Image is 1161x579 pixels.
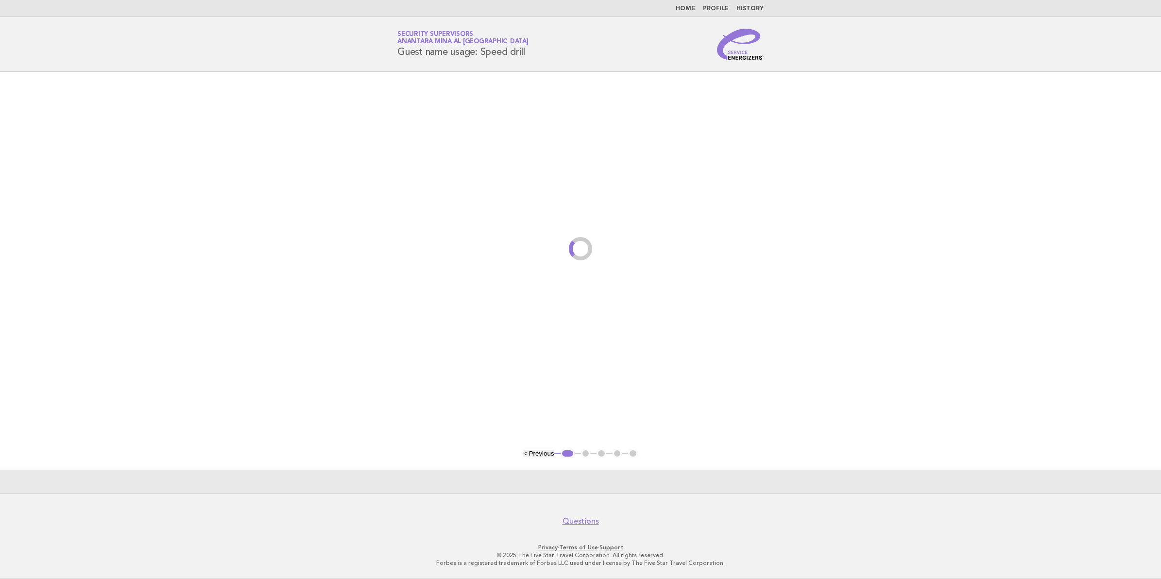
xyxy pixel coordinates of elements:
[283,559,878,567] p: Forbes is a registered trademark of Forbes LLC used under license by The Five Star Travel Corpora...
[703,6,729,12] a: Profile
[736,6,764,12] a: History
[538,544,558,551] a: Privacy
[559,544,598,551] a: Terms of Use
[717,29,764,60] img: Service Energizers
[397,31,529,45] a: Security SupervisorsAnantara Mina al [GEOGRAPHIC_DATA]
[599,544,623,551] a: Support
[397,32,529,57] h1: Guest name usage: Speed drill
[676,6,695,12] a: Home
[283,551,878,559] p: © 2025 The Five Star Travel Corporation. All rights reserved.
[563,516,599,526] a: Questions
[397,39,529,45] span: Anantara Mina al [GEOGRAPHIC_DATA]
[283,544,878,551] p: · ·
